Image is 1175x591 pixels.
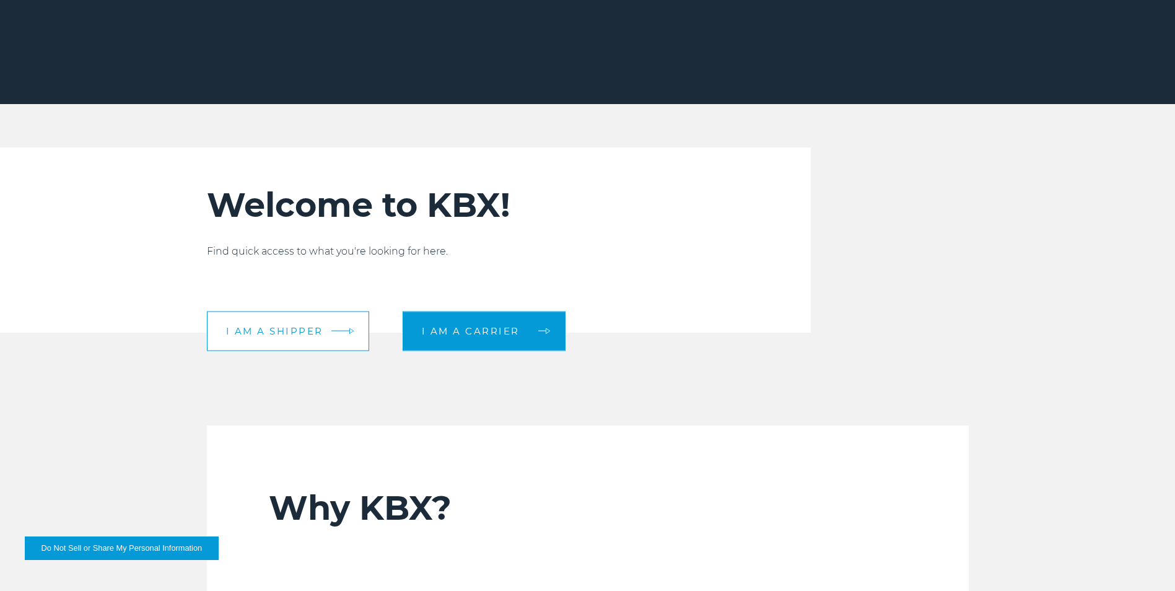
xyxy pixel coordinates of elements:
button: Do Not Sell or Share My Personal Information [25,536,219,560]
span: I am a shipper [226,326,323,336]
a: I am a carrier arrow arrow [403,311,566,351]
img: arrow [349,328,354,335]
h2: Welcome to KBX! [207,185,736,225]
h2: Why KBX? [269,488,907,528]
a: I am a shipper arrow arrow [207,311,369,351]
span: I am a carrier [422,326,520,336]
p: Find quick access to what you're looking for here. [207,244,736,259]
